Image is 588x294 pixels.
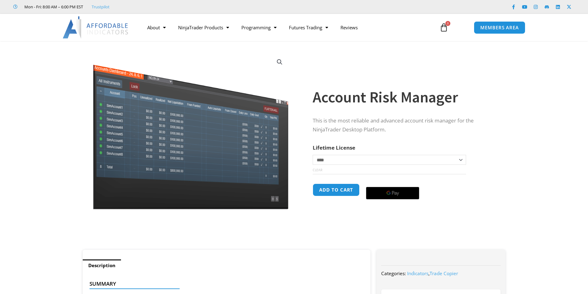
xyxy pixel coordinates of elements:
[407,270,428,276] a: Indicators
[92,3,110,10] a: Trustpilot
[313,86,493,108] h1: Account Risk Manager
[23,3,83,10] span: Mon - Fri: 8:00 AM – 6:00 PM EST
[474,21,525,34] a: MEMBERS AREA
[63,16,129,39] img: LogoAI | Affordable Indicators – NinjaTrader
[235,20,283,35] a: Programming
[430,19,457,36] a: 0
[83,259,121,271] a: Description
[334,20,364,35] a: Reviews
[90,281,359,287] h4: Summary
[407,270,458,276] span: ,
[141,20,172,35] a: About
[91,52,290,210] img: Screenshot 2024-08-26 15462845454
[366,187,419,199] button: Buy with GPay
[381,270,406,276] span: Categories:
[430,270,458,276] a: Trade Copier
[480,25,519,30] span: MEMBERS AREA
[313,144,355,151] label: Lifetime License
[445,21,450,26] span: 0
[274,56,285,68] a: View full-screen image gallery
[172,20,235,35] a: NinjaTrader Products
[141,20,432,35] nav: Menu
[313,116,493,134] p: This is the most reliable and advanced account risk manager for the NinjaTrader Desktop Platform.
[313,184,360,196] button: Add to cart
[283,20,334,35] a: Futures Trading
[313,168,322,172] a: Clear options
